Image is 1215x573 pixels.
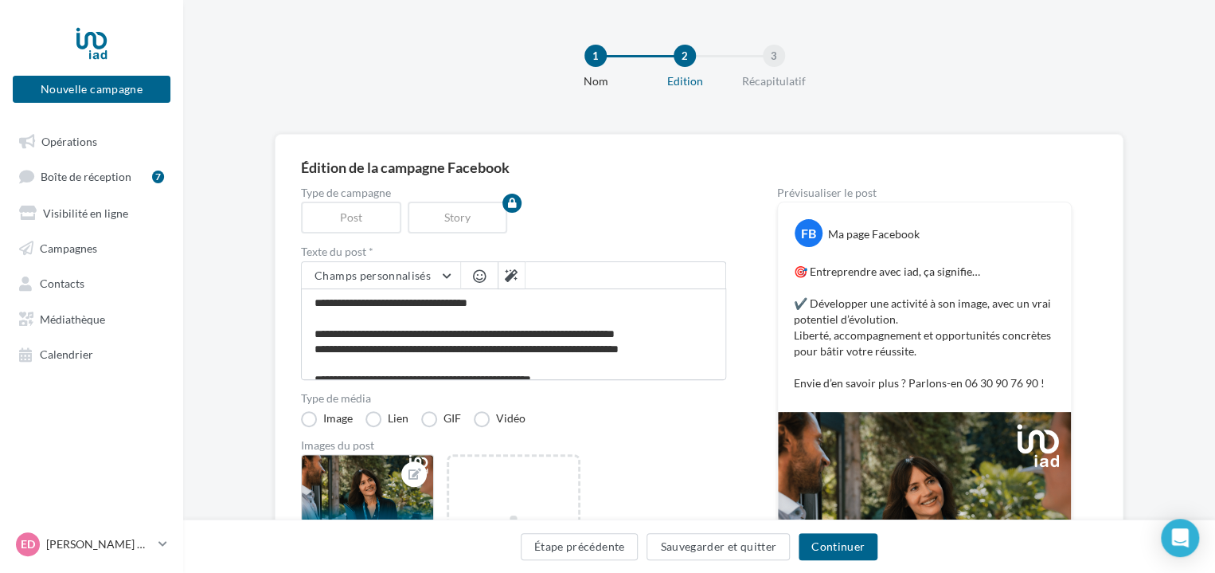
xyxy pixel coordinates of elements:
span: Boîte de réception [41,170,131,183]
label: Vidéo [474,411,525,427]
div: 7 [152,171,164,183]
div: Open Intercom Messenger [1161,519,1199,557]
div: Prévisualiser le post [777,187,1072,198]
a: Opérations [10,126,174,155]
button: Continuer [799,533,877,560]
p: 🎯 Entreprendre avec iad, ça signifie… ✔️ Développer une activité à son image, avec un vrai potent... [794,264,1055,391]
button: Nouvelle campagne [13,76,170,103]
span: Médiathèque [40,312,105,325]
a: Campagnes [10,233,174,261]
label: Type de média [301,393,726,404]
span: Contacts [40,277,84,290]
div: Nom [545,73,647,89]
label: GIF [421,411,461,427]
div: Édition de la campagne Facebook [301,160,1097,175]
a: Boîte de réception7 [10,161,174,190]
div: 3 [763,45,785,67]
p: [PERSON_NAME] DI [PERSON_NAME] [46,536,152,552]
div: Ma page Facebook [828,226,920,242]
label: Type de campagne [301,187,726,198]
button: Champs personnalisés [302,262,460,289]
div: 2 [674,45,696,67]
div: Edition [634,73,736,89]
label: Texte du post * [301,246,726,257]
span: Calendrier [40,347,93,361]
label: Lien [365,411,408,427]
label: Image [301,411,353,427]
span: Opérations [41,134,97,147]
a: ED [PERSON_NAME] DI [PERSON_NAME] [13,529,170,559]
a: Calendrier [10,339,174,367]
button: Sauvegarder et quitter [647,533,790,560]
span: Champs personnalisés [314,269,431,282]
span: ED [21,536,35,552]
div: 1 [584,45,607,67]
div: FB [795,219,822,247]
div: Récapitulatif [723,73,825,89]
a: Contacts [10,268,174,296]
span: Campagnes [40,241,97,254]
span: Visibilité en ligne [43,206,128,219]
a: Visibilité en ligne [10,198,174,226]
button: Étape précédente [521,533,639,560]
div: Images du post [301,440,726,451]
a: Médiathèque [10,304,174,332]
